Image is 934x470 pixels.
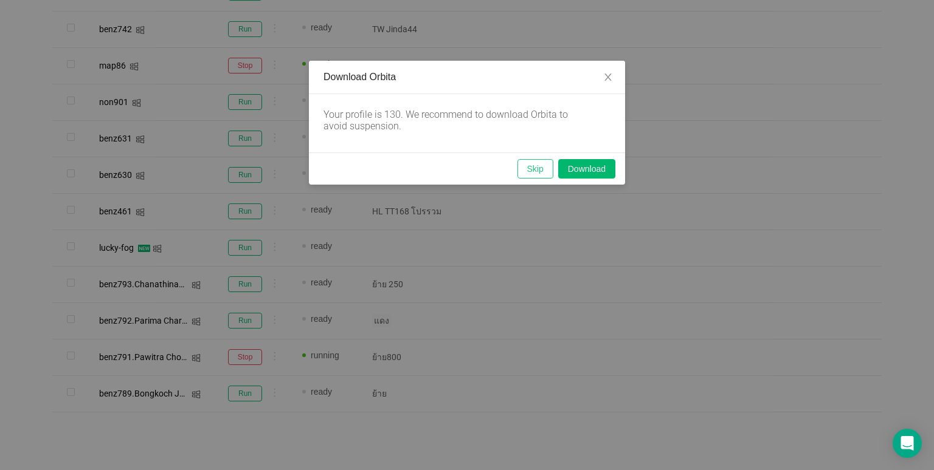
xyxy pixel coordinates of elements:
[558,159,615,179] button: Download
[893,429,922,458] div: Open Intercom Messenger
[323,109,591,132] div: Your profile is 130. We recommend to download Orbita to avoid suspension.
[517,159,553,179] button: Skip
[323,70,611,84] div: Download Orbita
[591,61,625,95] button: Close
[603,72,613,82] i: icon: close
